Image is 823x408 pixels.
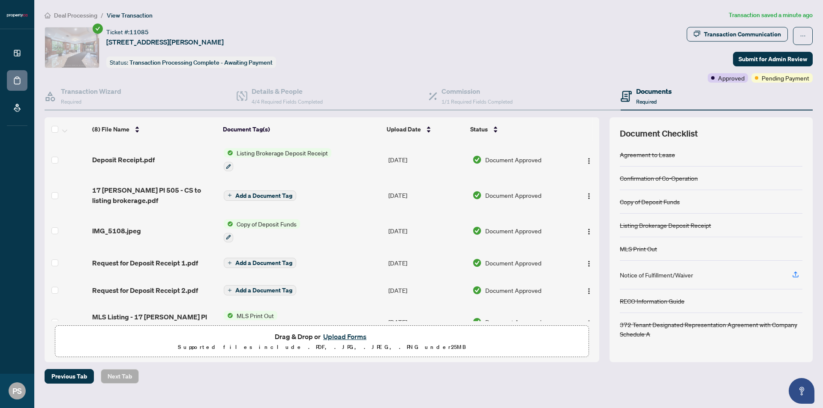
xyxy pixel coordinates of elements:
[228,193,232,197] span: plus
[586,260,592,267] img: Logo
[235,260,292,266] span: Add a Document Tag
[383,117,467,141] th: Upload Date
[620,244,657,253] div: MLS Print Out
[106,37,224,47] span: [STREET_ADDRESS][PERSON_NAME]
[789,378,814,404] button: Open asap
[472,317,482,327] img: Document Status
[586,193,592,200] img: Logo
[106,57,276,68] div: Status:
[224,219,300,242] button: Status IconCopy of Deposit Funds
[107,12,153,19] span: View Transaction
[442,98,513,105] span: 1/1 Required Fields Completed
[800,33,806,39] span: ellipsis
[7,13,27,18] img: logo
[228,261,232,265] span: plus
[620,270,693,280] div: Notice of Fulfillment/Waiver
[472,286,482,295] img: Document Status
[51,369,87,383] span: Previous Tab
[233,219,300,229] span: Copy of Deposit Funds
[228,288,232,292] span: plus
[45,27,99,68] img: IMG-W12395677_1.jpg
[55,326,589,357] span: Drag & Drop orUpload FormsSupported files include .PDF, .JPG, .JPEG, .PNG under25MB
[54,12,97,19] span: Deal Processing
[224,311,233,320] img: Status Icon
[586,158,592,164] img: Logo
[385,277,469,304] td: [DATE]
[219,117,383,141] th: Document Tag(s)
[92,185,217,205] span: 17 [PERSON_NAME] Pl 505 - CS to listing brokerage.pdf
[729,10,813,20] article: Transaction saved a minute ago
[636,98,657,105] span: Required
[620,173,698,183] div: Confirmation of Co-Operation
[582,224,596,238] button: Logo
[620,150,675,159] div: Agreement to Lease
[385,249,469,277] td: [DATE]
[224,148,331,171] button: Status IconListing Brokerage Deposit Receipt
[45,369,94,384] button: Previous Tab
[582,256,596,270] button: Logo
[385,141,469,178] td: [DATE]
[620,128,698,140] span: Document Checklist
[224,219,233,229] img: Status Icon
[233,311,277,320] span: MLS Print Out
[12,385,22,397] span: PS
[93,24,103,34] span: check-circle
[582,153,596,167] button: Logo
[586,228,592,235] img: Logo
[252,86,323,96] h4: Details & People
[106,27,149,37] div: Ticket #:
[385,304,469,341] td: [DATE]
[233,148,331,158] span: Listing Brokerage Deposit Receipt
[92,226,141,236] span: IMG_5108.jpeg
[45,12,51,18] span: home
[636,86,672,96] h4: Documents
[582,315,596,329] button: Logo
[485,317,541,327] span: Document Approved
[586,320,592,327] img: Logo
[129,59,273,66] span: Transaction Processing Complete - Awaiting Payment
[224,190,296,201] button: Add a Document Tag
[485,191,541,200] span: Document Approved
[762,73,809,83] span: Pending Payment
[620,220,711,230] div: Listing Brokerage Deposit Receipt
[485,155,541,164] span: Document Approved
[252,98,323,105] span: 4/4 Required Fields Completed
[485,286,541,295] span: Document Approved
[470,125,488,134] span: Status
[472,191,482,200] img: Document Status
[129,28,149,36] span: 11085
[485,226,541,235] span: Document Approved
[224,311,277,334] button: Status IconMLS Print Out
[467,117,568,141] th: Status
[61,98,81,105] span: Required
[586,288,592,295] img: Logo
[235,287,292,293] span: Add a Document Tag
[442,86,513,96] h4: Commission
[739,52,807,66] span: Submit for Admin Review
[60,342,583,352] p: Supported files include .PDF, .JPG, .JPEG, .PNG under 25 MB
[472,226,482,235] img: Document Status
[582,283,596,297] button: Logo
[275,331,369,342] span: Drag & Drop or
[485,258,541,268] span: Document Approved
[620,320,802,339] div: 372 Tenant Designated Representation Agreement with Company Schedule A
[224,285,296,295] button: Add a Document Tag
[92,125,129,134] span: (8) File Name
[385,212,469,249] td: [DATE]
[321,331,369,342] button: Upload Forms
[620,296,685,306] div: RECO Information Guide
[92,258,198,268] span: Request for Deposit Receipt 1.pdf
[224,148,233,158] img: Status Icon
[687,27,788,42] button: Transaction Communication
[718,73,745,83] span: Approved
[387,125,421,134] span: Upload Date
[61,86,121,96] h4: Transaction Wizard
[385,178,469,212] td: [DATE]
[101,369,139,384] button: Next Tab
[92,312,217,332] span: MLS Listing - 17 [PERSON_NAME] Pl 505.pdf
[582,188,596,202] button: Logo
[224,257,296,268] button: Add a Document Tag
[704,27,781,41] div: Transaction Communication
[235,193,292,199] span: Add a Document Tag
